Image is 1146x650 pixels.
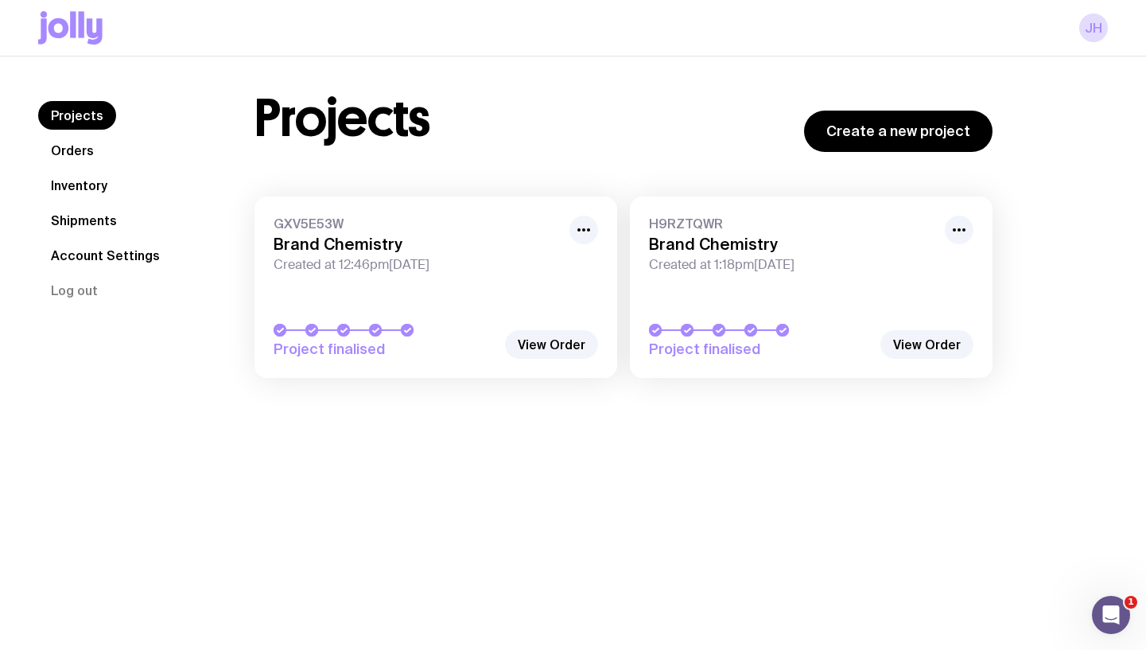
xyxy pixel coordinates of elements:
span: Created at 1:18pm[DATE] [649,257,935,273]
a: Create a new project [804,111,993,152]
span: Created at 12:46pm[DATE] [274,257,560,273]
span: H9RZTQWR [649,216,935,232]
a: Inventory [38,171,120,200]
a: Orders [38,136,107,165]
h3: Brand Chemistry [274,235,560,254]
a: View Order [505,330,598,359]
button: Log out [38,276,111,305]
a: Projects [38,101,116,130]
a: Shipments [38,206,130,235]
span: GXV5E53W [274,216,560,232]
h1: Projects [254,93,430,144]
span: Project finalised [274,340,496,359]
a: GXV5E53WBrand ChemistryCreated at 12:46pm[DATE]Project finalised [254,197,617,378]
h3: Brand Chemistry [649,235,935,254]
a: Account Settings [38,241,173,270]
span: Project finalised [649,340,872,359]
span: 1 [1125,596,1137,609]
a: JH [1079,14,1108,42]
iframe: Intercom live chat [1092,596,1130,634]
a: H9RZTQWRBrand ChemistryCreated at 1:18pm[DATE]Project finalised [630,197,993,378]
a: View Order [880,330,973,359]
